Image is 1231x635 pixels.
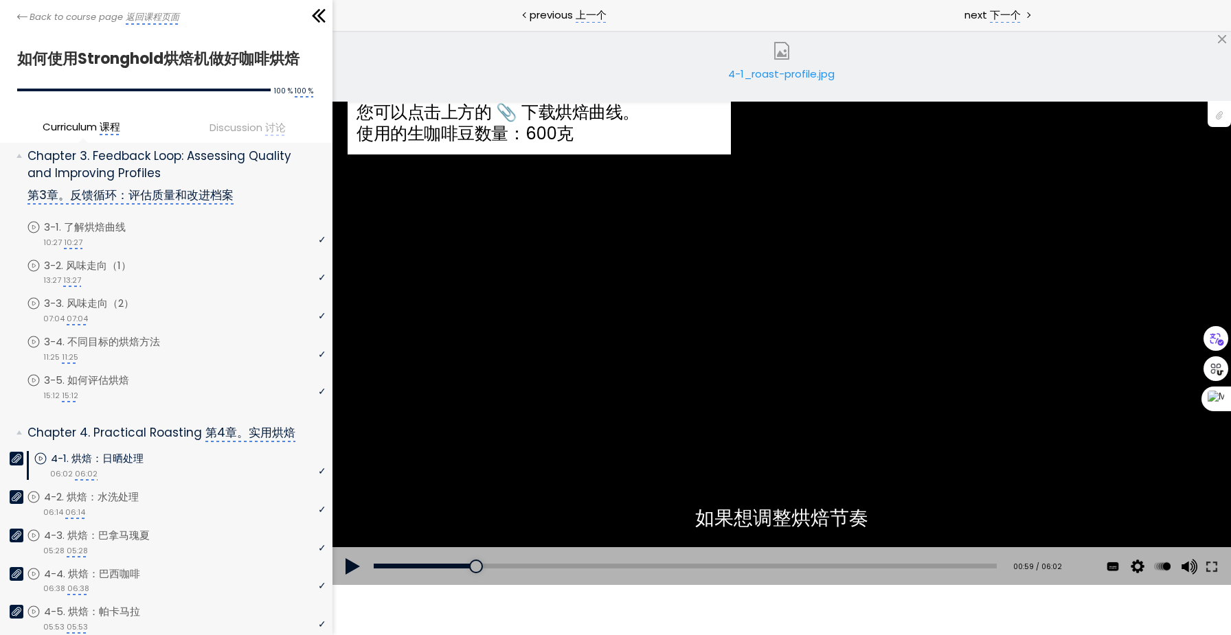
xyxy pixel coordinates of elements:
monica-translate-translate: 下一个 [990,8,1021,23]
div: 您可以点击上方的 📎 下载烘焙曲线。 [24,70,388,92]
monica-translate-translate: 第3章。反馈循环：评估质量和改进档案 [27,187,234,205]
p: 3-5. 如何评估烘焙 [44,373,157,388]
p: 3-1. 了解烘焙曲线 [44,220,153,235]
button: Video quality [795,517,815,555]
monica-translate-origin-text: 05:53 [43,621,65,632]
button: Subtitles and Transcript [770,517,791,555]
monica-translate-origin-text: 15:12 [43,390,60,401]
monica-translate-translate: 讨论 [265,120,286,136]
button: Volume [844,517,865,555]
monica-translate-origin-text: 11:25 [43,351,60,362]
button: Play back rate [820,517,840,555]
monica-translate-translate: 课程 [100,119,120,135]
a: Back to course page 返回课程页面 [17,10,182,24]
monica-translate-translate: 06:38 [67,583,89,595]
p: 4-3. 烘焙：巴拿马瑰夏 [44,528,177,543]
monica-translate-origin-text: next [964,8,987,22]
monica-translate-origin-text: Chapter 4. Practical Roasting [27,424,202,441]
monica-translate-translate: 第4章。实用烘焙 [205,424,295,442]
monica-translate-translate: 11:25 [62,351,78,364]
p: 3-3. 风味走向（2） [44,296,161,311]
monica-translate-translate: 06:02 [75,468,98,481]
monica-translate-origin-text: 07:04 [43,313,65,324]
monica-translate-origin-text: 06:14 [43,507,63,518]
monica-translate-translate: 10:27 [64,237,82,249]
monica-translate-translate: 上一个 [576,8,607,23]
img: attachment-image.png [773,42,791,60]
monica-translate-origin-text: Chapter 3. Feedback Loop: Assessing Quality and Improving Profiles [27,148,291,181]
monica-translate-origin-text: 10:27 [43,237,62,248]
div: 使用的生咖啡豆数量：600克 [24,92,388,114]
monica-translate-origin-text: 100 % [274,86,293,96]
monica-translate-origin-text: Curriculum [43,119,97,134]
monica-translate-origin-text: 05:28 [43,545,65,556]
div: See available captions [768,517,793,555]
p: 3-4. 不同目标的烘焙方法 [44,334,188,349]
p: 3-2. 风味走向（1） [44,258,159,273]
monica-translate-origin-text: 06:02 [50,468,73,479]
monica-translate-origin-text: 13:27 [43,275,61,286]
monica-translate-translate: 06:14 [65,507,85,519]
p: 4-4. 烘焙：巴西咖啡 [44,566,168,581]
monica-translate-translate: 05:28 [67,545,88,557]
monica-translate-translate: 05:53 [67,621,88,634]
monica-translate-origin-text: previous [530,8,573,22]
h1: 如何使用Stronghold烘焙机做好咖啡烘焙 [17,46,308,71]
p: 4-5. 烘焙：帕卡马拉 [44,604,168,619]
monica-translate-origin-text: Back to course page [30,10,123,23]
monica-translate-translate: 07:04 [67,313,88,325]
monica-translate-origin-text: 06:38 [43,583,65,594]
p: 4-2. 烘焙：水洗处理 [44,489,166,505]
monica-translate-translate: 13:27 [63,275,81,287]
monica-translate-translate: 15:12 [62,390,78,402]
p: 4-1. 烘焙：日晒处理 [51,451,171,466]
div: Change playback rate [817,517,842,555]
monica-translate-origin-text: Discussion [210,120,262,135]
monica-translate-origin-text: 4-1_roast-profile.jpg [728,67,835,81]
monica-translate-translate: 返回课程页面 [126,10,179,25]
div: 00:59 / 06:02 [677,531,730,542]
monica-translate-translate: 100 % [295,86,313,97]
